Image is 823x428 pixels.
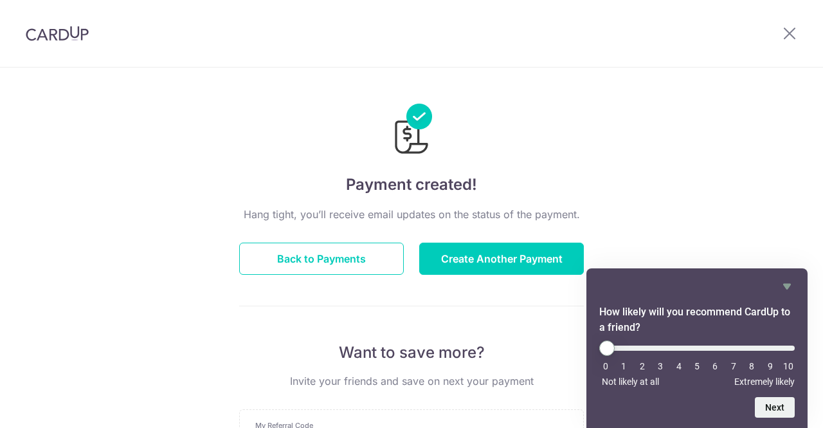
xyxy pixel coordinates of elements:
img: Payments [391,104,432,158]
li: 0 [599,361,612,371]
button: Create Another Payment [419,243,584,275]
span: Extremely likely [734,377,795,387]
li: 4 [673,361,685,371]
li: 5 [691,361,703,371]
div: How likely will you recommend CardUp to a friend? Select an option from 0 to 10, with 0 being Not... [599,340,795,387]
button: Next question [755,397,795,418]
li: 3 [654,361,667,371]
p: Invite your friends and save on next your payment [239,373,584,389]
button: Hide survey [779,279,795,294]
li: 7 [727,361,740,371]
h2: How likely will you recommend CardUp to a friend? Select an option from 0 to 10, with 0 being Not... [599,304,795,335]
p: Hang tight, you’ll receive email updates on the status of the payment. [239,207,584,222]
span: Not likely at all [602,377,659,387]
li: 6 [709,361,721,371]
button: Back to Payments [239,243,404,275]
li: 2 [636,361,649,371]
div: How likely will you recommend CardUp to a friend? Select an option from 0 to 10, with 0 being Not... [599,279,795,418]
h4: Payment created! [239,173,584,196]
li: 9 [764,361,777,371]
p: Want to save more? [239,342,584,363]
img: CardUp [26,26,89,41]
li: 1 [617,361,630,371]
li: 10 [782,361,795,371]
li: 8 [745,361,758,371]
